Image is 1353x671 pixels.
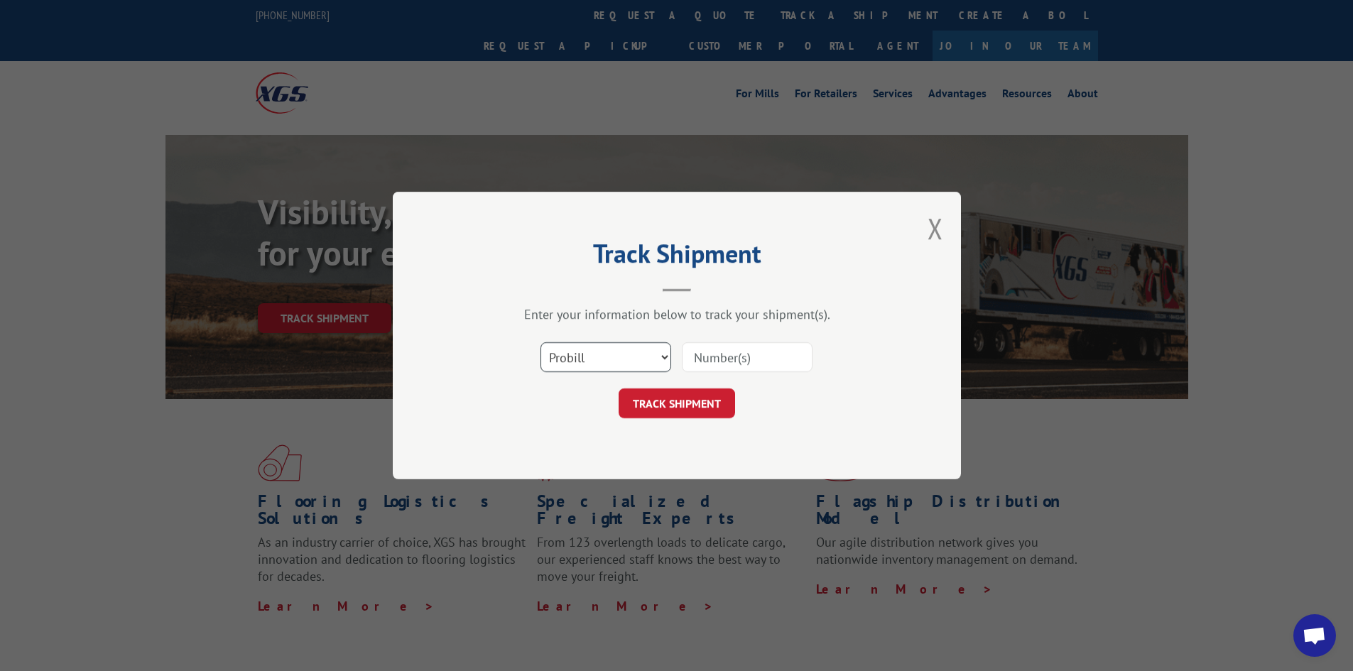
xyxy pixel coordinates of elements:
[619,388,735,418] button: TRACK SHIPMENT
[464,244,890,271] h2: Track Shipment
[682,342,813,372] input: Number(s)
[928,209,943,247] button: Close modal
[464,306,890,322] div: Enter your information below to track your shipment(s).
[1293,614,1336,657] div: Open chat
